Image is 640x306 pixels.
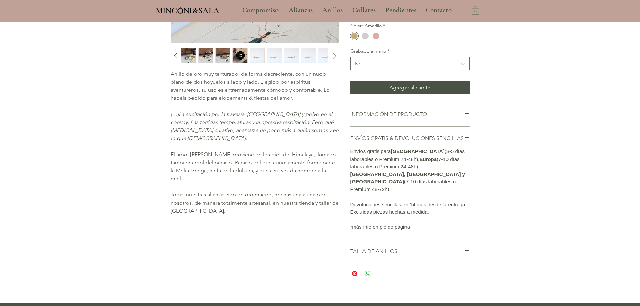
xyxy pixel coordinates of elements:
button: Miniatura: Alianzas inspiradas en la naturaleza Barcelona [181,48,196,63]
legend: Color: Amarillo [350,23,385,29]
button: ENVÍOS GRATIS & DEVOLUCIONES SENCILLAS [350,135,470,142]
div: 1 / 11 [181,48,196,63]
button: Agregar al carrito [350,81,470,94]
span: MINCONI&SALA [156,6,219,16]
div: 2 / 11 [198,48,213,63]
p: Pendientes [382,2,420,19]
img: Minconi Sala [178,7,183,14]
span: Anillo de oro muy texturado, de forma decreciente, con un nudo plano de dos hoyuelos a lado y lad... [171,71,330,101]
span: El árbol [PERSON_NAME] proviene de los pies del Himalaya, llamado también árbol del paraíso. Para... [171,151,336,182]
div: 6 / 11 [267,48,282,63]
h2: TALLA DE ANILLOS [350,248,465,255]
button: Miniatura: Alianzas inspiradas en la naturaleza Barcelona [198,48,213,63]
nav: Sitio [224,2,470,19]
strong: [GEOGRAPHIC_DATA], [GEOGRAPHIC_DATA] y [GEOGRAPHIC_DATA] [350,171,465,185]
img: Miniatura: Alianzas inspiradas en la naturaleza Barcelona [318,48,333,63]
h2: ENVÍOS GRATIS & DEVOLUCIONES SENCILLAS [350,135,465,142]
label: Grabado a mano [350,48,470,55]
img: Miniatura: Alianzas inspiradas en la naturaleza Barcelona [199,48,213,63]
text: 0 [474,10,477,14]
a: Anillos [317,2,347,19]
img: Miniatura: Alianzas inspiradas en la naturaleza Barcelona [233,48,247,63]
div: No [355,60,362,67]
p: Devoluciones sencillas en 14 días desde la entrega. Excluidas piezas hechas a medida. [350,201,470,216]
div: 7 / 11 [284,48,299,63]
div: 9 / 11 [318,48,333,63]
p: Envíos gratis para (3-5 días laborables o Premium 24-48h), (7-10 días laborables o Premium 24-48h... [350,148,470,193]
p: Anillos [319,2,346,19]
img: Miniatura: Alianzas inspiradas en la naturaleza Barcelona [181,48,196,63]
div: 8 / 11 [301,48,316,63]
a: Alianzas [284,2,317,19]
img: Miniatura: Alianzas inspiradas en la naturaleza Barcelona [250,48,264,63]
span: Agregar al carrito [389,84,431,92]
button: Diapositiva anterior [171,51,179,61]
div: 3 / 11 [215,48,230,63]
a: Contacto [421,2,457,19]
span: Todas nuestras alianzas son de oro macizo, hechas una a una por nosotros, de manera totalmente ar... [171,191,339,214]
p: Alianzas [285,2,316,19]
h2: INFORMACIÓN DE PRODUCTO [350,111,465,118]
button: TALLA DE ANILLOS [350,248,470,255]
img: Miniatura: Alianzas inspiradas en la naturaleza Barcelona [216,48,230,63]
button: Miniatura: Alianzas inspiradas en la naturaleza Barcelona [215,48,230,63]
div: 5 / 11 [250,48,265,63]
button: Grabado a mano [350,57,470,70]
a: MINCONI&SALA [156,4,219,15]
a: Compartir en WhatsApp [364,270,372,278]
button: Miniatura: Alianzas inspiradas en la naturaleza Barcelona [232,48,248,63]
img: Miniatura: Alianzas inspiradas en la naturaleza Barcelona [301,48,316,63]
button: INFORMACIÓN DE PRODUCTO [350,111,470,118]
a: Carrito con 0 ítems [472,6,479,15]
div: 4 / 11 [232,48,248,63]
p: Contacto [422,2,455,19]
img: Miniatura: Alianzas inspiradas en la naturaleza Barcelona [284,48,299,63]
strong: Europa [419,156,437,162]
a: Pendientes [380,2,421,19]
span: La excitación por la travesía. [GEOGRAPHIC_DATA] y polvo en el convoy. Las tórridas temperaturas ... [171,111,339,141]
span: […] [171,111,179,117]
a: Compromiso [237,2,284,19]
p: Collares [349,2,379,19]
a: Collares [347,2,380,19]
button: Miniatura: Alianzas inspiradas en la naturaleza Barcelona [318,48,333,63]
p: Compromiso [239,2,282,19]
img: Miniatura: Alianzas inspiradas en la naturaleza Barcelona [267,48,282,63]
a: Pin en Pinterest [351,270,359,278]
button: Diapositiva siguiente [330,51,338,61]
p: *más info en pie de página [350,223,470,231]
button: Miniatura: Alianzas inspiradas en la naturaleza Barcelona [301,48,316,63]
strong: [GEOGRAPHIC_DATA] [391,148,444,154]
